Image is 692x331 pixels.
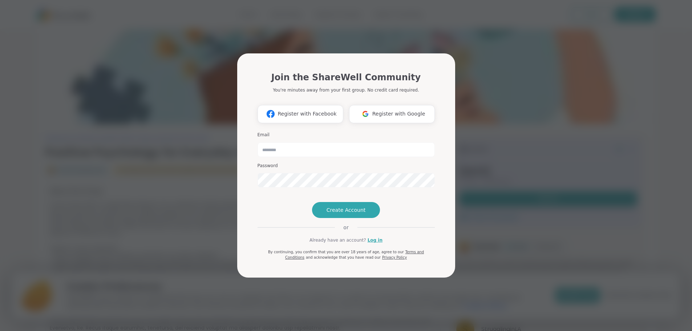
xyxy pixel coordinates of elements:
[278,110,336,118] span: Register with Facebook
[306,255,381,259] span: and acknowledge that you have read our
[264,107,278,121] img: ShareWell Logomark
[258,163,435,169] h3: Password
[372,110,425,118] span: Register with Google
[268,250,404,254] span: By continuing, you confirm that you are over 18 years of age, agree to our
[335,224,357,231] span: or
[382,255,407,259] a: Privacy Policy
[327,206,366,214] span: Create Account
[258,132,435,138] h3: Email
[359,107,372,121] img: ShareWell Logomark
[368,237,383,243] a: Log in
[349,105,435,123] button: Register with Google
[258,105,343,123] button: Register with Facebook
[312,202,380,218] button: Create Account
[271,71,421,84] h1: Join the ShareWell Community
[309,237,366,243] span: Already have an account?
[273,87,419,93] p: You're minutes away from your first group. No credit card required.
